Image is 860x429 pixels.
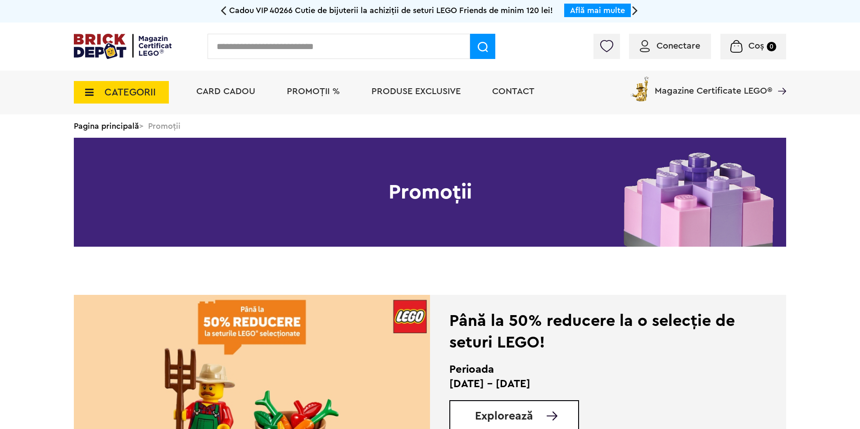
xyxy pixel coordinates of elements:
a: PROMOȚII % [287,87,340,96]
span: Coș [748,41,764,50]
a: Conectare [640,41,700,50]
div: > Promoții [74,114,786,138]
p: [DATE] - [DATE] [449,377,742,391]
h1: Promoții [74,138,786,247]
h2: Perioada [449,362,742,377]
span: Magazine Certificate LEGO® [655,75,772,95]
a: Află mai multe [570,6,625,14]
a: Magazine Certificate LEGO® [772,75,786,84]
span: Cadou VIP 40266 Cutie de bijuterii la achiziții de seturi LEGO Friends de minim 120 lei! [229,6,553,14]
span: Conectare [656,41,700,50]
span: Explorează [475,411,533,422]
a: Explorează [475,411,578,422]
small: 0 [767,42,776,51]
a: Pagina principală [74,122,139,130]
a: Produse exclusive [371,87,461,96]
a: Contact [492,87,534,96]
span: CATEGORII [104,87,156,97]
a: Card Cadou [196,87,255,96]
div: Până la 50% reducere la o selecție de seturi LEGO! [449,310,742,353]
